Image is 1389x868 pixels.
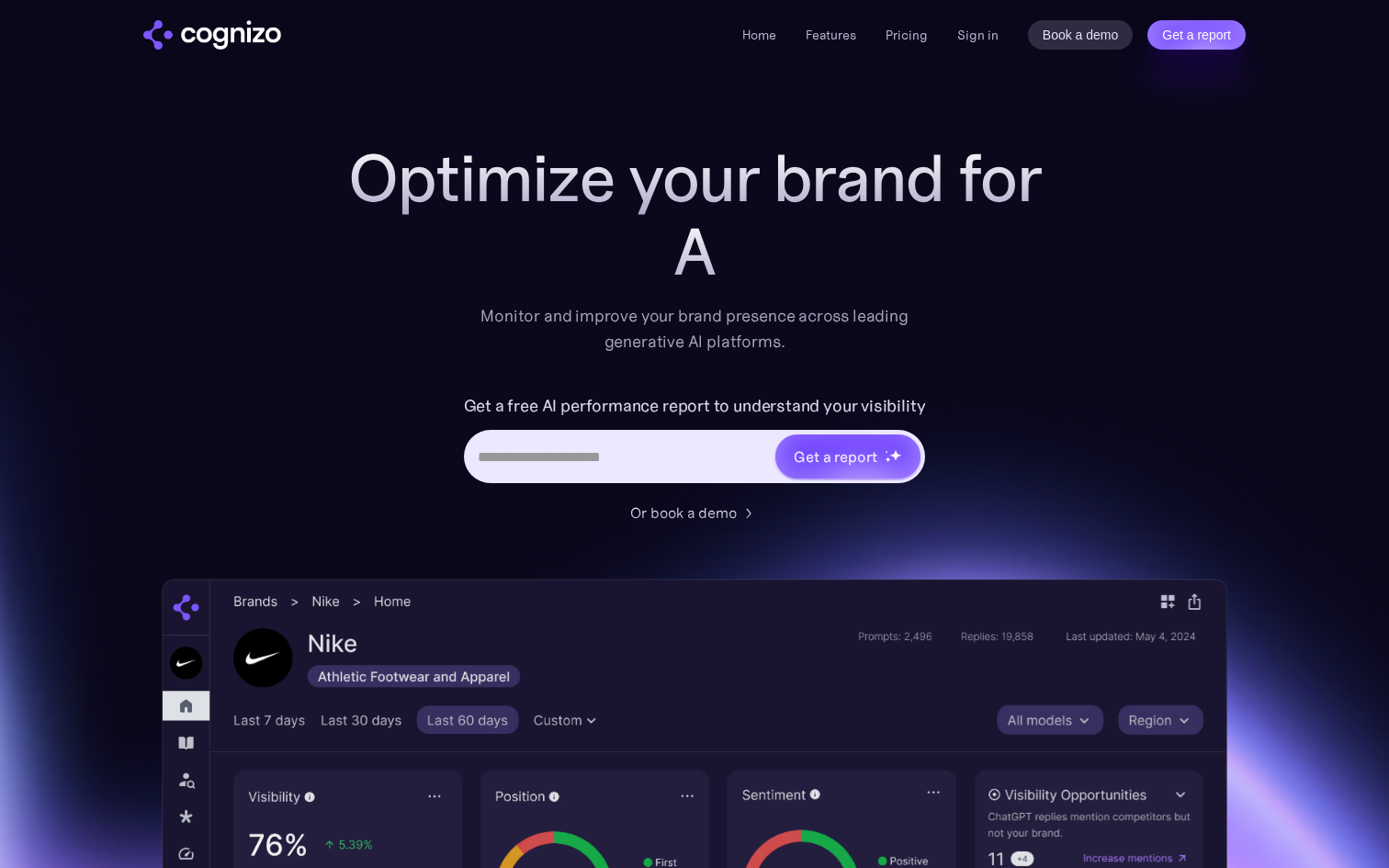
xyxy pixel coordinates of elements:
img: cognizo logo [143,20,281,50]
a: Pricing [886,27,928,43]
a: Book a demo [1028,20,1134,50]
a: Sign in [957,24,999,46]
div: Monitor and improve your brand presence across leading generative AI platforms. [469,303,920,355]
a: Get a report [1147,20,1246,50]
form: Hero URL Input Form [464,391,926,492]
img: star [889,449,901,461]
img: star [885,450,887,453]
img: star [885,457,891,463]
div: A [327,215,1062,288]
a: Or book a demo [630,502,759,524]
label: Get a free AI performance report to understand your visibility [464,391,926,421]
a: home [143,20,281,50]
a: Features [806,27,856,43]
h1: Optimize your brand for [327,141,1062,215]
a: Get a reportstarstarstar [774,433,922,480]
div: Get a report [794,445,876,468]
div: Or book a demo [630,502,737,524]
a: Home [742,27,776,43]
